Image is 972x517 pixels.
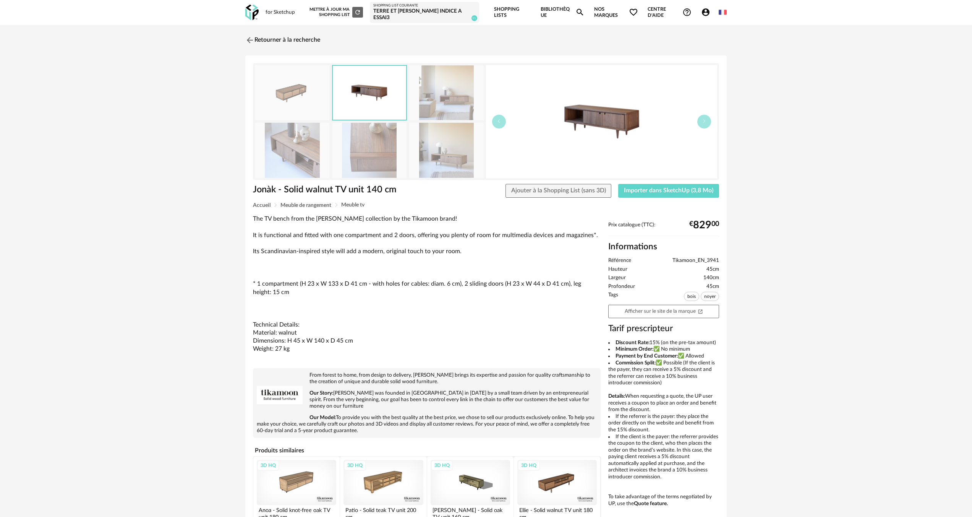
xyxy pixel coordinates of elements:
div: Prix catalogue (TTC): [608,222,719,236]
div: 3D HQ [431,460,453,470]
img: svg+xml;base64,PHN2ZyB3aWR0aD0iMjQiIGhlaWdodD0iMjQiIHZpZXdCb3g9IjAgMCAyNCAyNCIgZmlsbD0ibm9uZSIgeG... [245,36,254,45]
h4: Produits similaires [253,445,601,456]
span: Heart Outline icon [629,8,638,17]
span: Ajouter à la Shopping List (sans 3D) [511,187,606,193]
li: 15% (on the pre-tax amount) [608,340,719,346]
div: [PERSON_NAME] was founded in [GEOGRAPHIC_DATA] in [DATE] by a small team driven by an entrepreneu... [257,372,597,434]
span: Account Circle icon [701,8,714,17]
span: Account Circle icon [701,8,710,17]
button: Importer dans SketchUp (3,8 Mo) [618,184,719,198]
b: Details: [608,393,625,399]
li: ✅ Possible (If the client is the payer, they can receive a 5% discount and the referrer can recei... [608,360,719,387]
span: Refresh icon [354,10,361,14]
button: Ajouter à la Shopping List (sans 3D) [505,184,612,198]
li: ✅ Allowed [608,353,719,360]
b: Quote feature. [634,501,668,506]
a: Afficher sur le site de la marqueOpen In New icon [608,305,719,318]
span: Accueil [253,203,271,208]
div: 3D HQ [344,460,366,470]
img: fr [719,8,727,16]
div: € 00 [689,222,719,228]
b: Minimum Order: [616,346,653,352]
span: 45cm [706,266,719,273]
span: 140cm [703,275,719,281]
img: meuble-tv-en-noyer-massif-jonak-140-cm-3941-htm [255,123,329,177]
span: 45cm [706,283,719,290]
img: meuble-tv-en-noyer-massif-jonak-140-cm [486,65,717,178]
span: Hauteur [608,266,627,273]
div: 3D HQ [257,460,279,470]
li: If the referrer is the payer: they place the order directly on the website and benefit from the 1... [608,413,719,434]
a: Shopping List courante TERRE ET [PERSON_NAME] indice A essai3 11 [373,3,475,21]
div: Breadcrumb [253,202,719,208]
span: bois [684,292,699,301]
li: If the client is the payer: the referrer provides the coupon to the client, who then places the o... [608,434,719,481]
span: Référence [608,257,631,264]
span: Magnify icon [575,8,585,17]
img: meuble-tv-en-noyer-massif-jonak-140-cm-3941-htm [409,65,483,120]
div: Mettre à jour ma Shopping List [308,7,363,18]
img: meuble-tv-en-noyer-massif-jonak-140-cm-3941-htm [332,123,407,177]
p: From forest to home, from design to delivery, [PERSON_NAME] brings its expertise and passion for ... [257,372,597,385]
li: ✅ No minimum [608,346,719,353]
b: Payment by End Customer: [616,353,678,359]
div: TERRE ET [PERSON_NAME] indice A essai3 [373,8,475,21]
div: for Sketchup [266,9,295,16]
b: Our Model: [309,415,336,420]
span: noyer [701,292,719,301]
span: Profondeur [608,283,635,290]
a: Retourner à la recherche [245,32,320,49]
span: 11 [471,15,477,21]
h1: Jonàk - Solid walnut TV unit 140 cm [253,184,443,196]
h3: Tarif prescripteur [608,323,719,334]
img: OXP [245,5,259,20]
p: The TV bench from the [PERSON_NAME] collection by the Tikamoon brand! It is functional and fitted... [253,215,601,361]
span: Largeur [608,275,626,281]
img: brand logo [257,372,303,418]
span: Centre d'aideHelp Circle Outline icon [648,6,692,19]
span: Help Circle Outline icon [682,8,692,17]
img: meuble-tv-en-noyer-massif-jonak-140-cm [333,66,406,120]
span: Tikamoon_EN_3941 [672,257,719,264]
span: Meuble de rangement [280,203,331,208]
div: Shopping List courante [373,3,475,8]
b: Discount Rate: [616,340,650,345]
b: Commission Split: [616,360,656,366]
img: thumbnail.png [255,65,329,120]
img: meuble-tv-en-noyer-massif-jonak-140-cm-3941-htm [409,123,483,177]
span: 829 [693,222,711,228]
div: When requesting a quote, the UP user receives a coupon to place an order and benefit from the dis... [608,340,719,507]
div: 3D HQ [518,460,540,470]
h2: Informations [608,241,719,252]
span: Meuble tv [341,202,364,208]
b: Our Story: [309,390,333,396]
span: Importer dans SketchUp (3,8 Mo) [624,187,713,193]
span: Tags [608,292,618,303]
span: Open In New icon [698,308,703,314]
